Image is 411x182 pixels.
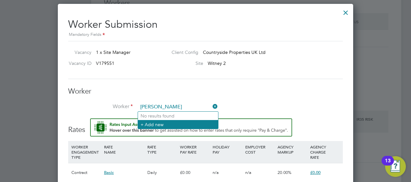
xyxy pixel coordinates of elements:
[178,163,211,182] div: £0.00
[146,163,178,182] div: Daily
[70,141,102,163] div: WORKER ENGAGEMENT TYPE
[276,141,309,158] div: AGENCY MARKUP
[146,141,178,158] div: RATE TYPE
[90,118,292,136] button: Rate Assistant
[166,49,198,55] label: Client Config
[66,49,91,55] label: Vacancy
[208,60,226,66] span: Witney 2
[245,170,251,175] span: n/a
[385,156,406,177] button: Open Resource Center, 13 new notifications
[68,103,133,110] label: Worker
[211,141,244,158] div: HOLIDAY PAY
[244,141,276,158] div: EMPLOYER COST
[96,49,131,55] span: 1 x Site Manager
[178,141,211,158] div: WORKER PAY RATE
[138,102,218,112] input: Search for...
[68,118,343,135] h3: Rates
[102,141,146,158] div: RATE NAME
[68,13,343,38] h2: Worker Submission
[66,60,91,66] label: Vacancy ID
[104,170,114,175] span: Basic
[166,60,203,66] label: Site
[278,170,291,175] span: 20.00%
[96,60,114,66] span: V179551
[68,87,343,96] h3: Worker
[385,161,391,169] div: 13
[138,120,218,129] li: + Add new
[309,141,341,163] div: AGENCY CHARGE RATE
[68,31,343,38] div: Mandatory Fields
[203,49,266,55] span: Countryside Properties UK Ltd
[70,163,102,182] div: Contract
[310,170,321,175] span: £0.00
[138,112,218,120] li: No results found
[213,170,219,175] span: n/a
